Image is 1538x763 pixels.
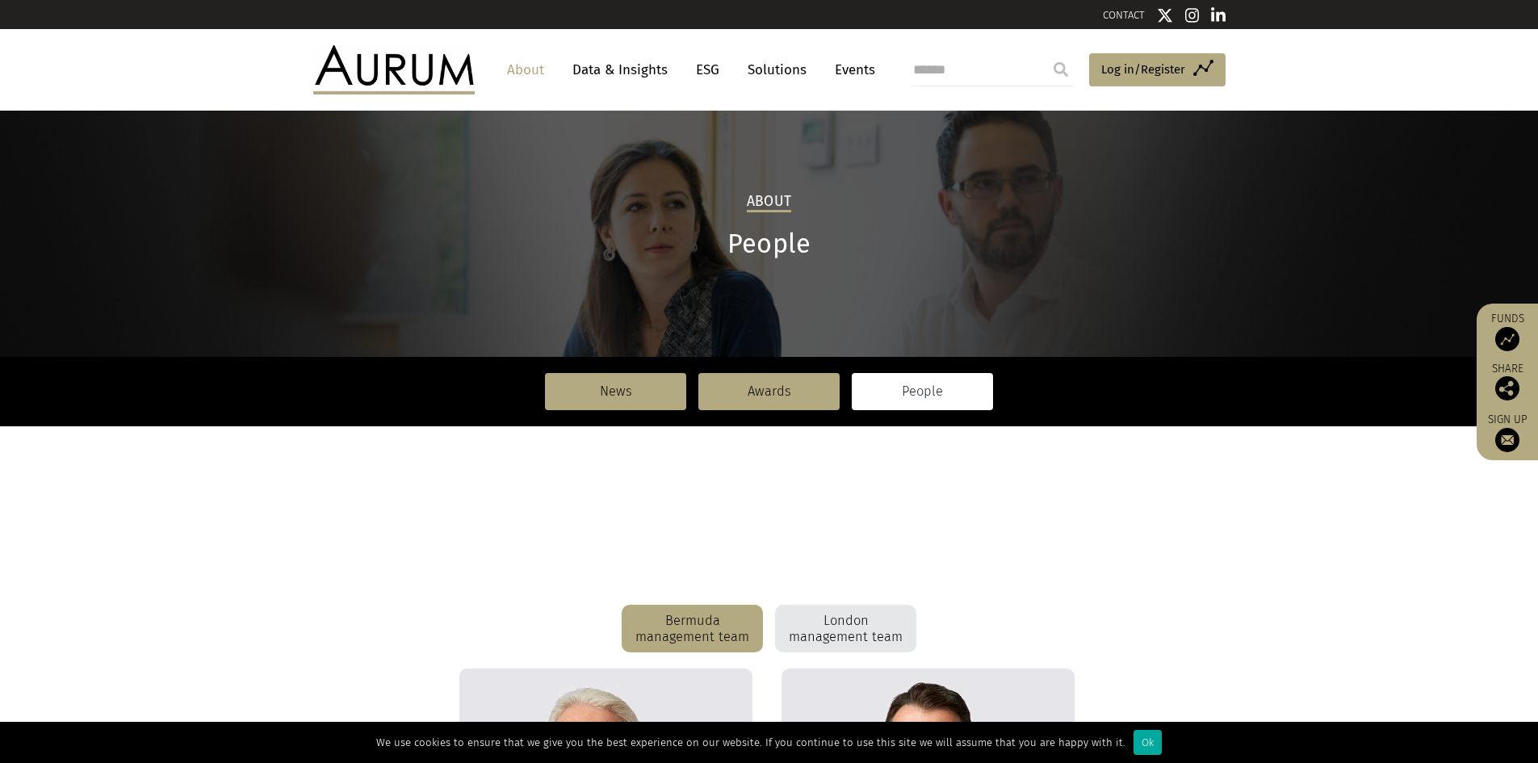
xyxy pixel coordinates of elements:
[1495,428,1519,452] img: Sign up to our newsletter
[1134,730,1162,755] div: Ok
[740,55,815,85] a: Solutions
[1485,312,1530,351] a: Funds
[1495,327,1519,351] img: Access Funds
[827,55,875,85] a: Events
[747,193,791,212] h2: About
[1157,7,1173,23] img: Twitter icon
[564,55,676,85] a: Data & Insights
[545,373,686,410] a: News
[313,45,475,94] img: Aurum
[1045,53,1077,86] input: Submit
[852,373,993,410] a: People
[1185,7,1200,23] img: Instagram icon
[313,228,1226,260] h1: People
[1495,376,1519,400] img: Share this post
[1485,363,1530,400] div: Share
[1101,60,1185,79] span: Log in/Register
[775,605,916,653] div: London management team
[1103,9,1145,21] a: CONTACT
[1089,53,1226,87] a: Log in/Register
[698,373,840,410] a: Awards
[1211,7,1226,23] img: Linkedin icon
[499,55,552,85] a: About
[688,55,727,85] a: ESG
[622,605,763,653] div: Bermuda management team
[1485,413,1530,452] a: Sign up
